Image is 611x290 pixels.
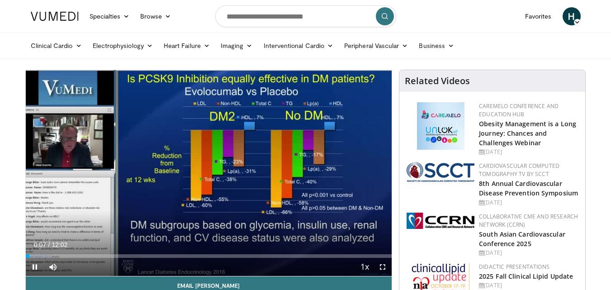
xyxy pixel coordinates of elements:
[26,254,392,258] div: Progress Bar
[44,258,62,276] button: Mute
[479,213,578,228] a: Collaborative CME and Research Network (CCRN)
[479,272,573,280] a: 2025 Fall Clinical Lipid Update
[48,241,50,248] span: /
[479,199,578,207] div: [DATE]
[407,162,474,182] img: 51a70120-4f25-49cc-93a4-67582377e75f.png.150x105_q85_autocrop_double_scale_upscale_version-0.2.png
[479,162,559,178] a: Cardiovascular Computed Tomography TV by SCCT
[479,179,578,197] a: 8th Annual Cardiovascular Disease Prevention Symposium
[479,148,578,156] div: [DATE]
[413,37,459,55] a: Business
[25,37,87,55] a: Clinical Cardio
[479,281,578,290] div: [DATE]
[563,7,581,25] a: H
[26,70,392,276] video-js: Video Player
[479,263,578,271] div: Didactic Presentations
[84,7,135,25] a: Specialties
[479,102,559,118] a: CaReMeLO Conference and Education Hub
[405,76,470,86] h4: Related Videos
[258,37,339,55] a: Interventional Cardio
[374,258,392,276] button: Fullscreen
[52,241,67,248] span: 12:02
[479,249,578,257] div: [DATE]
[355,258,374,276] button: Playback Rate
[215,37,258,55] a: Imaging
[339,37,413,55] a: Peripheral Vascular
[135,7,176,25] a: Browse
[479,230,565,248] a: South Asian Cardiovascular Conference 2025
[407,213,474,229] img: a04ee3ba-8487-4636-b0fb-5e8d268f3737.png.150x105_q85_autocrop_double_scale_upscale_version-0.2.png
[31,12,79,21] img: VuMedi Logo
[479,119,576,147] a: Obesity Management is a Long Journey: Chances and Challenges Webinar
[87,37,158,55] a: Electrophysiology
[520,7,557,25] a: Favorites
[34,241,46,248] span: 0:07
[215,5,396,27] input: Search topics, interventions
[417,102,464,150] img: 45df64a9-a6de-482c-8a90-ada250f7980c.png.150x105_q85_autocrop_double_scale_upscale_version-0.2.jpg
[158,37,215,55] a: Heart Failure
[26,258,44,276] button: Pause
